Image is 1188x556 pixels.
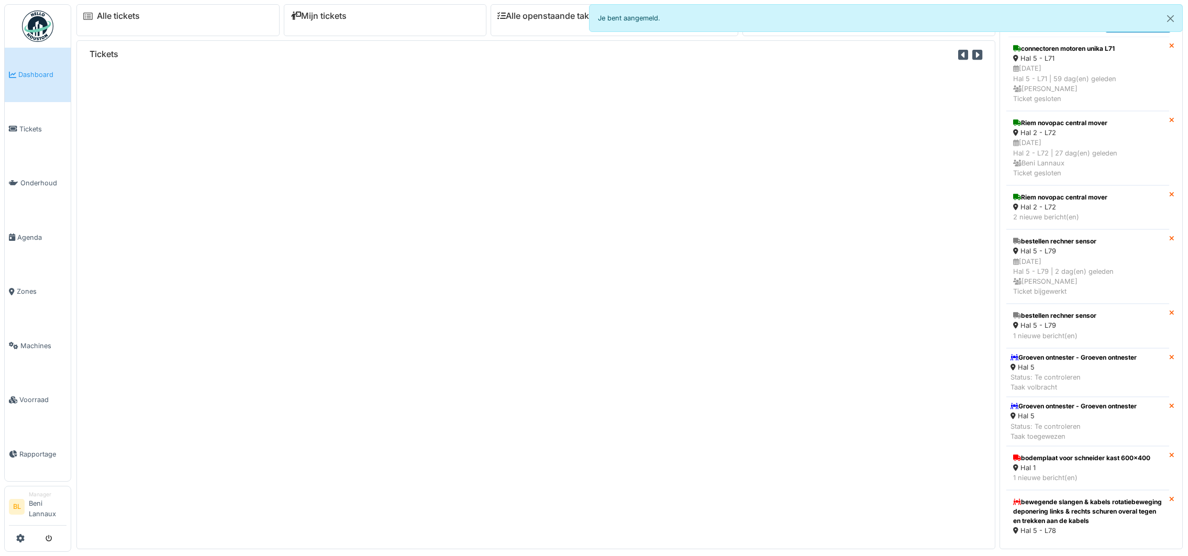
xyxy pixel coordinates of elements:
[1013,138,1162,178] div: [DATE] Hal 2 - L72 | 27 dag(en) geleden Beni Lannaux Ticket gesloten
[1006,185,1169,229] a: Riem novopac central mover Hal 2 - L72 2 nieuwe bericht(en)
[1013,212,1162,222] div: 2 nieuwe bericht(en)
[1013,320,1162,330] div: Hal 5 - L79
[5,319,71,373] a: Machines
[1013,311,1162,320] div: bestellen rechner sensor
[1013,331,1162,341] div: 1 nieuwe bericht(en)
[1013,463,1162,473] div: Hal 1
[18,70,66,80] span: Dashboard
[1011,421,1137,441] div: Status: Te controleren Taak toegewezen
[5,427,71,482] a: Rapportage
[1011,372,1137,392] div: Status: Te controleren Taak volbracht
[29,491,66,523] li: Beni Lannaux
[20,341,66,351] span: Machines
[90,49,118,59] h6: Tickets
[497,11,599,21] a: Alle openstaande taken
[22,10,53,42] img: Badge_color-CXgf-gQk.svg
[19,395,66,405] span: Voorraad
[1006,37,1169,111] a: connectoren motoren unika L71 Hal 5 - L71 [DATE]Hal 5 - L71 | 59 dag(en) geleden [PERSON_NAME]Tic...
[1006,397,1169,446] a: Groeven ontnester - Groeven ontnester Hal 5 Status: Te controlerenTaak toegewezen
[5,373,71,427] a: Voorraad
[1013,193,1162,202] div: Riem novopac central mover
[20,178,66,188] span: Onderhoud
[1013,118,1162,128] div: Riem novopac central mover
[1013,44,1162,53] div: connectoren motoren unika L71
[5,156,71,210] a: Onderhoud
[1006,111,1169,185] a: Riem novopac central mover Hal 2 - L72 [DATE]Hal 2 - L72 | 27 dag(en) geleden Beni LannauxTicket ...
[1013,202,1162,212] div: Hal 2 - L72
[5,48,71,102] a: Dashboard
[9,491,66,526] a: BL ManagerBeni Lannaux
[19,124,66,134] span: Tickets
[1011,362,1137,372] div: Hal 5
[1013,473,1162,483] div: 1 nieuwe bericht(en)
[5,102,71,157] a: Tickets
[1011,411,1137,421] div: Hal 5
[1013,453,1162,463] div: bodemplaat voor schneider kast 600x400
[1011,353,1137,362] div: Groeven ontnester - Groeven ontnester
[97,11,140,21] a: Alle tickets
[19,449,66,459] span: Rapportage
[1006,304,1169,348] a: bestellen rechner sensor Hal 5 - L79 1 nieuwe bericht(en)
[1159,5,1182,32] button: Close
[589,4,1183,32] div: Je bent aangemeld.
[1006,229,1169,304] a: bestellen rechner sensor Hal 5 - L79 [DATE]Hal 5 - L79 | 2 dag(en) geleden [PERSON_NAME]Ticket bi...
[291,11,347,21] a: Mijn tickets
[29,491,66,498] div: Manager
[1013,53,1162,63] div: Hal 5 - L71
[17,286,66,296] span: Zones
[5,264,71,319] a: Zones
[1013,497,1162,526] div: bewegende slangen & kabels rotatiebeweging deponering links & rechts schuren overal tegen en trek...
[9,499,25,515] li: BL
[5,210,71,265] a: Agenda
[17,232,66,242] span: Agenda
[1013,63,1162,104] div: [DATE] Hal 5 - L71 | 59 dag(en) geleden [PERSON_NAME] Ticket gesloten
[1006,348,1169,397] a: Groeven ontnester - Groeven ontnester Hal 5 Status: Te controlerenTaak volbracht
[1013,237,1162,246] div: bestellen rechner sensor
[1013,257,1162,297] div: [DATE] Hal 5 - L79 | 2 dag(en) geleden [PERSON_NAME] Ticket bijgewerkt
[1013,246,1162,256] div: Hal 5 - L79
[1013,526,1162,536] div: Hal 5 - L78
[1006,446,1169,490] a: bodemplaat voor schneider kast 600x400 Hal 1 1 nieuwe bericht(en)
[1013,128,1162,138] div: Hal 2 - L72
[1011,402,1137,411] div: Groeven ontnester - Groeven ontnester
